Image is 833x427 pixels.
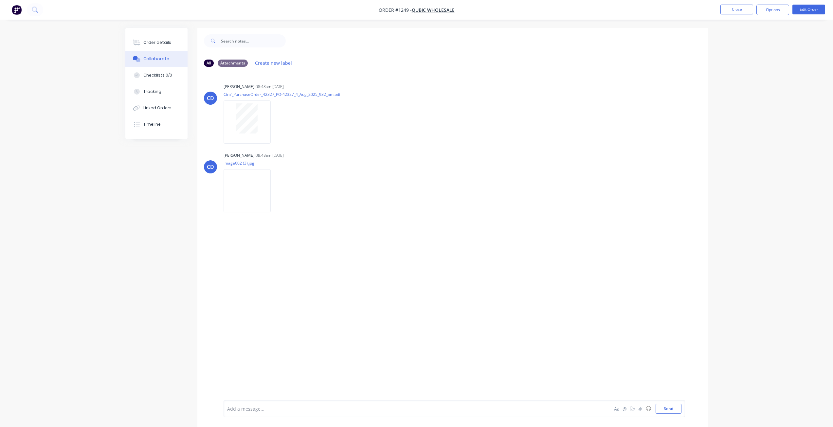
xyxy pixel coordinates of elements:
[224,152,254,158] div: [PERSON_NAME]
[143,56,169,62] div: Collaborate
[379,7,412,13] span: Order #1249 -
[613,405,621,413] button: Aa
[218,60,248,67] div: Attachments
[207,163,214,171] div: CD
[224,160,277,166] p: image002 (3).jpg
[143,121,161,127] div: Timeline
[256,84,284,90] div: 08:48am [DATE]
[252,59,296,67] button: Create new label
[756,5,789,15] button: Options
[621,405,629,413] button: @
[221,34,286,47] input: Search notes...
[143,40,171,45] div: Order details
[644,405,652,413] button: ☺
[143,72,172,78] div: Checklists 0/0
[412,7,455,13] a: Qubic Wholesale
[792,5,825,14] button: Edit Order
[143,89,161,95] div: Tracking
[125,51,188,67] button: Collaborate
[143,105,172,111] div: Linked Orders
[256,152,284,158] div: 08:48am [DATE]
[125,67,188,83] button: Checklists 0/0
[224,92,340,97] p: Cin7_PurchaseOrder_42327_PO-42327_4_Aug_2025_932_am.pdf
[207,94,214,102] div: CD
[204,60,214,67] div: All
[12,5,22,15] img: Factory
[125,116,188,133] button: Timeline
[125,83,188,100] button: Tracking
[656,404,681,414] button: Send
[125,100,188,116] button: Linked Orders
[224,84,254,90] div: [PERSON_NAME]
[720,5,753,14] button: Close
[125,34,188,51] button: Order details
